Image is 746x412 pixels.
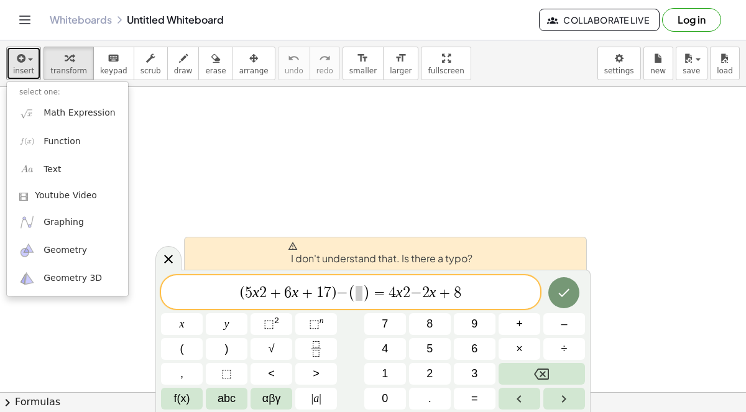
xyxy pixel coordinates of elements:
[251,388,292,410] button: Greek alphabet
[543,338,585,360] button: Divide
[364,363,406,385] button: 1
[19,106,35,121] img: sqrt_x.png
[319,51,331,66] i: redo
[362,284,371,302] span: )
[240,286,245,301] span: (
[15,10,35,30] button: Toggle navigation
[710,47,740,80] button: load
[471,316,477,332] span: 9
[454,388,495,410] button: Equals
[239,66,269,75] span: arrange
[268,365,275,382] span: <
[499,338,540,360] button: Times
[6,47,41,80] button: insert
[382,316,388,332] span: 7
[161,388,203,410] button: Functions
[7,155,128,183] a: Text
[309,318,320,330] span: ⬚
[676,47,707,80] button: save
[348,284,356,302] span: (
[100,66,127,75] span: keypad
[7,236,128,264] a: Geometry
[550,14,649,25] span: Collaborate Live
[319,392,321,405] span: |
[44,272,102,285] span: Geometry 3D
[382,365,388,382] span: 1
[717,66,733,75] span: load
[44,107,115,119] span: Math Expression
[269,341,275,357] span: √
[428,66,464,75] span: fullscreen
[548,277,579,308] button: Done
[409,388,451,410] button: .
[19,271,35,286] img: ggb-3d.svg
[604,66,634,75] span: settings
[7,99,128,127] a: Math Expression
[292,285,298,301] var: x
[288,241,472,266] span: I don't understand that. Is there a typo?
[19,242,35,258] img: ggb-geometry.svg
[396,285,403,301] var: x
[471,390,478,407] span: =
[516,341,523,357] span: ×
[7,208,128,236] a: Graphing
[454,338,495,360] button: 6
[288,51,300,66] i: undo
[382,341,388,357] span: 4
[298,286,316,301] span: +
[19,162,35,177] img: Aa.png
[174,390,190,407] span: f(x)
[44,135,81,148] span: Function
[403,286,410,301] span: 2
[44,163,61,176] span: Text
[206,363,247,385] button: Placeholder
[428,390,431,407] span: .
[278,47,310,80] button: undoundo
[390,66,412,75] span: larger
[134,47,168,80] button: scrub
[295,363,337,385] button: Greater than
[251,363,292,385] button: Less than
[198,47,233,80] button: erase
[324,286,331,301] span: 7
[430,285,436,301] var: x
[7,127,128,155] a: Function
[206,338,247,360] button: )
[206,313,247,335] button: y
[409,338,451,360] button: 5
[174,66,193,75] span: draw
[295,313,337,335] button: Superscript
[7,265,128,293] a: Geometry 3D
[454,313,495,335] button: 9
[357,51,369,66] i: format_size
[108,51,119,66] i: keyboard
[320,316,324,325] sup: n
[539,9,660,31] button: Collaborate Live
[161,363,203,385] button: ,
[50,66,87,75] span: transform
[316,286,324,301] span: 1
[371,286,389,301] span: =
[499,388,540,410] button: Left arrow
[471,365,477,382] span: 3
[349,66,377,75] span: smaller
[50,14,112,26] a: Whiteboards
[311,392,314,405] span: |
[205,66,226,75] span: erase
[93,47,134,80] button: keyboardkeypad
[364,388,406,410] button: 0
[224,316,229,332] span: y
[180,365,183,382] span: ,
[245,286,252,301] span: 5
[597,47,641,80] button: settings
[285,66,303,75] span: undo
[161,338,203,360] button: (
[44,244,87,257] span: Geometry
[643,47,673,80] button: new
[422,286,430,301] span: 2
[251,313,292,335] button: Squared
[650,66,666,75] span: new
[343,47,384,80] button: format_sizesmaller
[284,286,292,301] span: 6
[561,341,568,357] span: ÷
